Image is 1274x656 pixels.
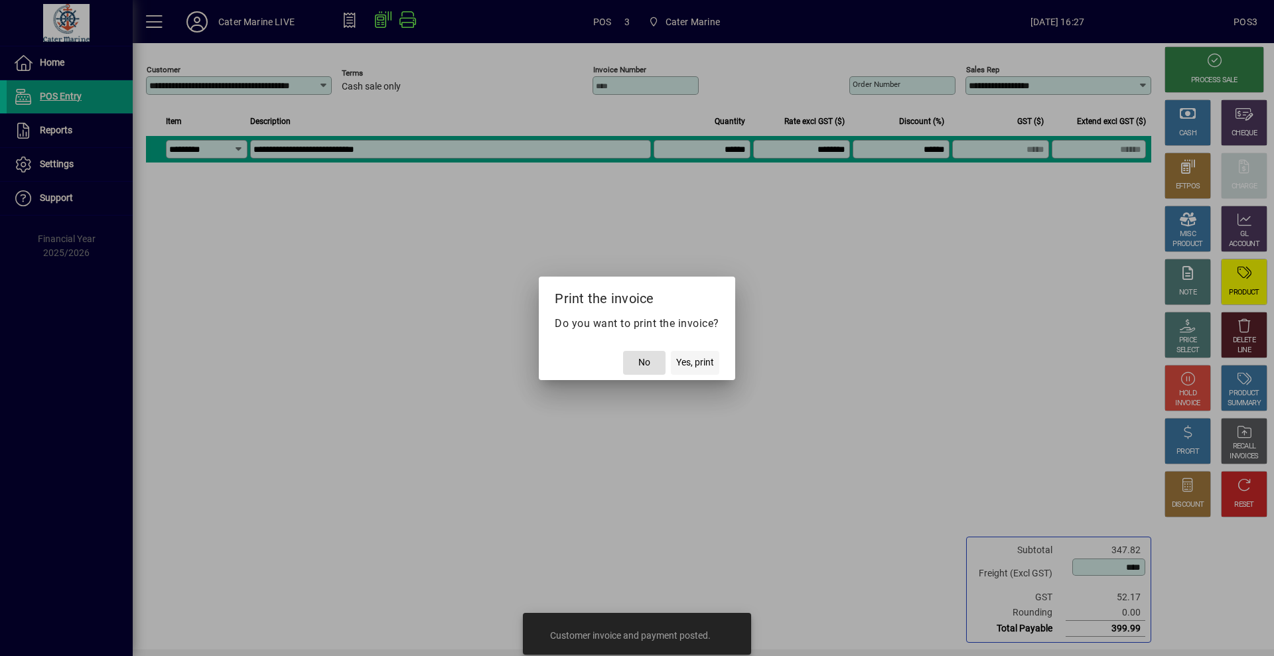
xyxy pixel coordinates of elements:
[623,351,666,375] button: No
[676,356,714,369] span: Yes, print
[539,277,735,315] h2: Print the invoice
[671,351,719,375] button: Yes, print
[638,356,650,369] span: No
[555,316,719,332] p: Do you want to print the invoice?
